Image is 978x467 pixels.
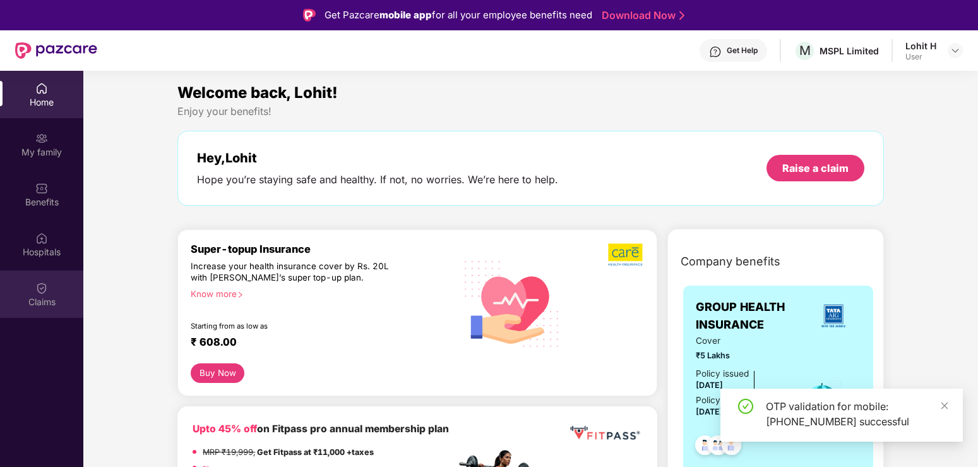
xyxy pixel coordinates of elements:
[191,322,402,331] div: Starting from as low as
[35,82,48,95] img: svg+xml;base64,PHN2ZyBpZD0iSG9tZSIgeG1sbnM9Imh0dHA6Ly93d3cudzMub3JnLzIwMDAvc3ZnIiB3aWR0aD0iMjAiIG...
[177,83,338,102] span: Welcome back, Lohit!
[379,9,432,21] strong: mobile app
[696,367,749,380] div: Policy issued
[191,336,443,351] div: ₹ 608.00
[35,132,48,145] img: svg+xml;base64,PHN2ZyB3aWR0aD0iMjAiIGhlaWdodD0iMjAiIHZpZXdCb3g9IjAgMCAyMCAyMCIgZmlsbD0ibm9uZSIgeG...
[35,232,48,245] img: svg+xml;base64,PHN2ZyBpZD0iSG9zcGl0YWxzIiB4bWxucz0iaHR0cDovL3d3dy53My5vcmcvMjAwMC9zdmciIHdpZHRoPS...
[696,298,806,334] span: GROUP HEALTH INSURANCE
[191,289,448,298] div: Know more
[696,407,723,416] span: [DATE]
[303,9,316,21] img: Logo
[727,45,758,56] div: Get Help
[696,334,784,348] span: Cover
[905,52,936,62] div: User
[35,282,48,294] img: svg+xml;base64,PHN2ZyBpZD0iQ2xhaW0iIHhtbG5zPSJodHRwOi8vd3d3LnczLm9yZy8yMDAwL3N2ZyIgd2lkdGg9IjIwIi...
[191,261,401,284] div: Increase your health insurance cover by Rs. 20L with [PERSON_NAME]’s super top-up plan.
[568,422,643,445] img: fppp.png
[602,9,681,22] a: Download Now
[679,9,684,22] img: Stroke
[193,423,257,435] b: Upto 45% off
[191,363,244,383] button: Buy Now
[766,399,948,429] div: OTP validation for mobile: [PHONE_NUMBER] successful
[35,182,48,195] img: svg+xml;base64,PHN2ZyBpZD0iQmVuZWZpdHMiIHhtbG5zPSJodHRwOi8vd3d3LnczLm9yZy8yMDAwL3N2ZyIgd2lkdGg9Ij...
[193,423,449,435] b: on Fitpass pro annual membership plan
[257,447,374,457] strong: Get Fitpass at ₹11,000 +taxes
[15,42,97,59] img: New Pazcare Logo
[177,105,883,118] div: Enjoy your benefits!
[782,161,849,175] div: Raise a claim
[799,43,811,58] span: M
[820,45,879,57] div: MSPL Limited
[816,299,850,333] img: insurerLogo
[716,432,747,463] img: svg+xml;base64,PHN2ZyB4bWxucz0iaHR0cDovL3d3dy53My5vcmcvMjAwMC9zdmciIHdpZHRoPSI0OC45NDMiIGhlaWdodD...
[905,40,936,52] div: Lohit H
[455,245,569,361] img: svg+xml;base64,PHN2ZyB4bWxucz0iaHR0cDovL3d3dy53My5vcmcvMjAwMC9zdmciIHhtbG5zOnhsaW5rPSJodHRwOi8vd3...
[197,173,558,186] div: Hope you’re staying safe and healthy. If not, no worries. We’re here to help.
[940,401,949,410] span: close
[950,45,960,56] img: svg+xml;base64,PHN2ZyBpZD0iRHJvcGRvd24tMzJ4MzIiIHhtbG5zPSJodHRwOi8vd3d3LnczLm9yZy8yMDAwL3N2ZyIgd2...
[197,150,558,166] div: Hey, Lohit
[237,291,244,298] span: right
[703,432,734,463] img: svg+xml;base64,PHN2ZyB4bWxucz0iaHR0cDovL3d3dy53My5vcmcvMjAwMC9zdmciIHdpZHRoPSI0OC45MTUiIGhlaWdodD...
[608,243,644,267] img: b5dec4f62d2307b9de63beb79f102df3.png
[681,253,780,270] span: Company benefits
[802,379,843,421] img: icon
[696,380,723,390] span: [DATE]
[696,394,748,407] div: Policy Expiry
[203,447,255,457] del: MRP ₹19,999,
[325,8,592,23] div: Get Pazcare for all your employee benefits need
[191,243,455,255] div: Super-topup Insurance
[689,432,720,463] img: svg+xml;base64,PHN2ZyB4bWxucz0iaHR0cDovL3d3dy53My5vcmcvMjAwMC9zdmciIHdpZHRoPSI0OC45NDMiIGhlaWdodD...
[696,349,784,362] span: ₹5 Lakhs
[738,399,753,414] span: check-circle
[709,45,722,58] img: svg+xml;base64,PHN2ZyBpZD0iSGVscC0zMngzMiIgeG1sbnM9Imh0dHA6Ly93d3cudzMub3JnLzIwMDAvc3ZnIiB3aWR0aD...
